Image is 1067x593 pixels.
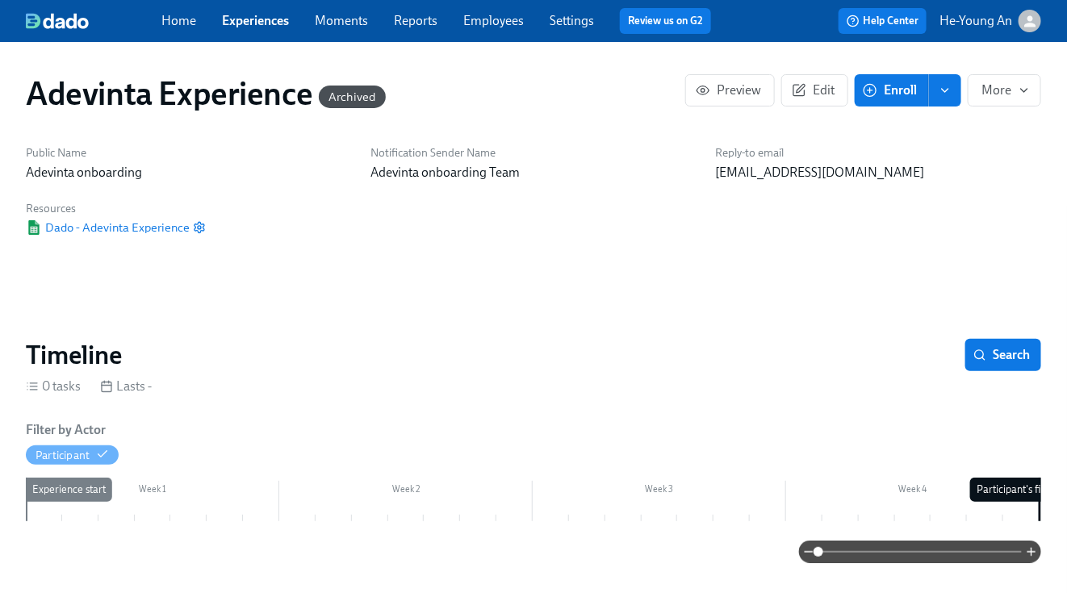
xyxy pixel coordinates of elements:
span: Search [977,347,1030,363]
span: Archived [319,91,386,103]
div: Week 2 [279,481,533,502]
div: Experience start [26,478,112,502]
div: Week 4 [786,481,1040,502]
h6: Resources [26,201,206,216]
a: Review us on G2 [628,13,703,29]
a: Experiences [222,13,289,28]
button: Edit [781,74,848,106]
div: 0 tasks [26,378,81,395]
button: Help Center [839,8,927,34]
h6: Notification Sender Name [370,145,696,161]
div: Week 1 [26,481,279,502]
span: Dado - Adevinta Experience [26,219,190,236]
a: Reports [394,13,437,28]
button: Enroll [855,74,929,106]
button: Review us on G2 [620,8,711,34]
h1: Adevinta Experience [26,74,386,113]
p: He-Young An [939,12,1012,30]
p: [EMAIL_ADDRESS][DOMAIN_NAME] [716,164,1041,182]
span: Edit [795,82,835,98]
span: Help Center [847,13,918,29]
span: Preview [699,82,761,98]
button: Preview [685,74,775,106]
div: Hide Participant [36,448,90,463]
span: More [981,82,1027,98]
a: Employees [463,13,524,28]
h6: Reply-to email [716,145,1041,161]
button: More [968,74,1041,106]
span: Enroll [866,82,917,98]
a: Google SheetDado - Adevinta Experience [26,219,190,236]
a: Moments [315,13,368,28]
a: Settings [550,13,594,28]
button: He-Young An [939,10,1041,32]
h6: Public Name [26,145,351,161]
img: dado [26,13,89,29]
h2: Timeline [26,339,122,371]
div: Week 3 [533,481,786,502]
p: Adevinta onboarding [26,164,351,182]
a: Home [161,13,196,28]
h6: Filter by Actor [26,421,106,439]
button: Search [965,339,1041,371]
a: dado [26,13,161,29]
button: Participant [26,445,119,465]
div: Lasts - [100,378,152,395]
p: Adevinta onboarding Team [370,164,696,182]
img: Google Sheet [26,220,42,235]
button: enroll [929,74,961,106]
